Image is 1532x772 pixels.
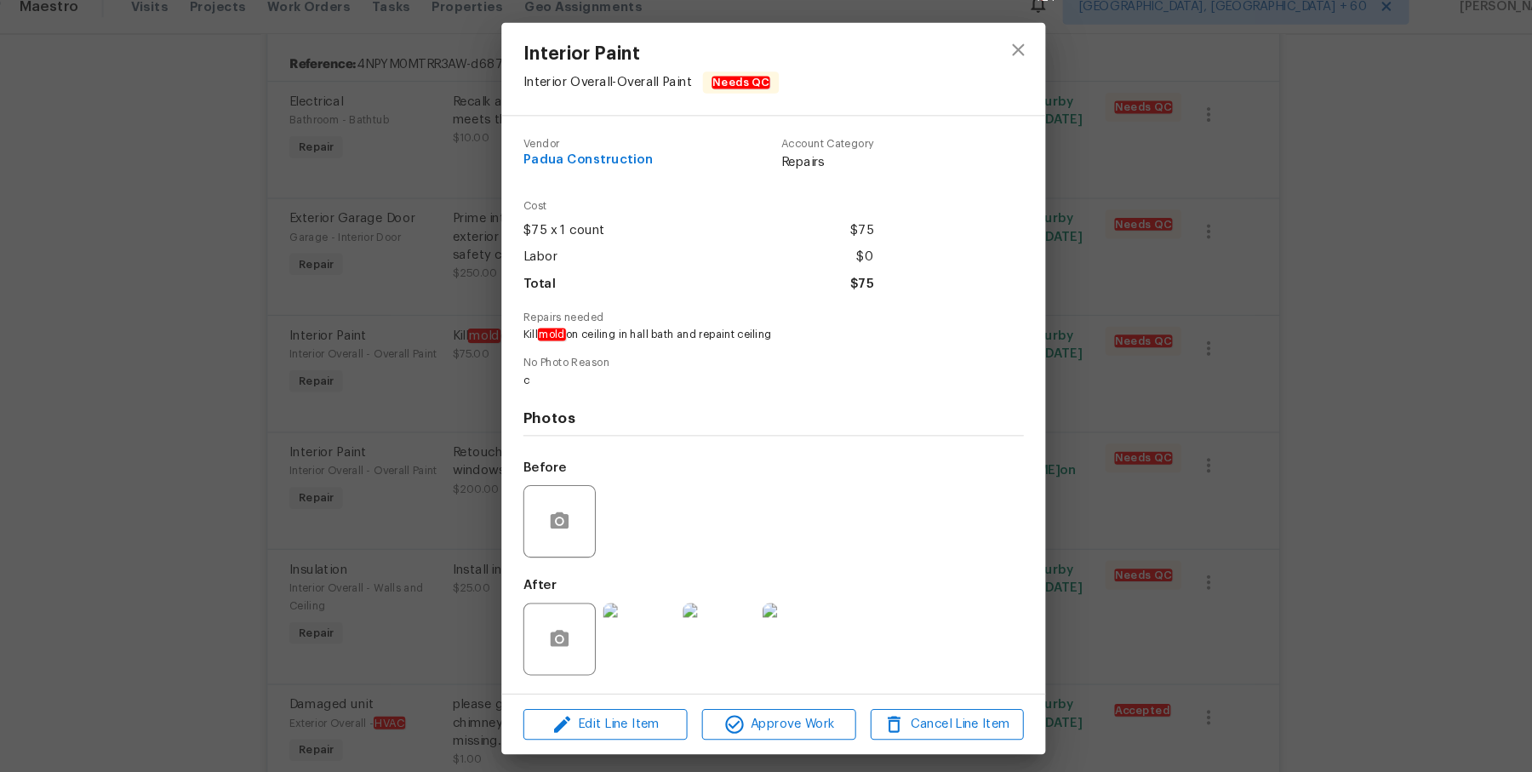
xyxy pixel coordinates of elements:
[773,165,860,182] span: Repairs
[531,406,1001,423] h4: Photos
[531,687,685,717] button: Edit Line Item
[531,151,653,162] span: Vendor
[843,250,860,275] span: $0
[704,691,837,712] span: Approve Work
[531,226,608,250] span: $75 x 1 count
[531,565,563,577] h5: After
[545,329,571,341] em: mold
[1013,10,1025,27] div: 724
[837,226,860,250] span: $75
[773,151,860,162] span: Account Category
[837,276,860,300] span: $75
[531,63,771,82] span: Interior Paint
[857,687,1001,717] button: Cancel Line Item
[531,250,563,275] span: Labor
[531,165,653,178] span: Padua Construction
[536,691,680,712] span: Edit Line Item
[531,276,562,300] span: Total
[531,455,572,466] h5: Before
[708,93,763,105] em: Needs QC
[699,687,843,717] button: Approve Work
[975,48,1016,89] button: close
[531,209,860,220] span: Cost
[531,329,954,343] span: Kill on ceiling in hall bath and repaint ceiling
[531,371,954,386] span: c
[531,314,1001,325] span: Repairs needed
[862,691,996,712] span: Cancel Line Item
[531,357,1001,368] span: No Photo Reason
[531,93,689,105] span: Interior Overall - Overall Paint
